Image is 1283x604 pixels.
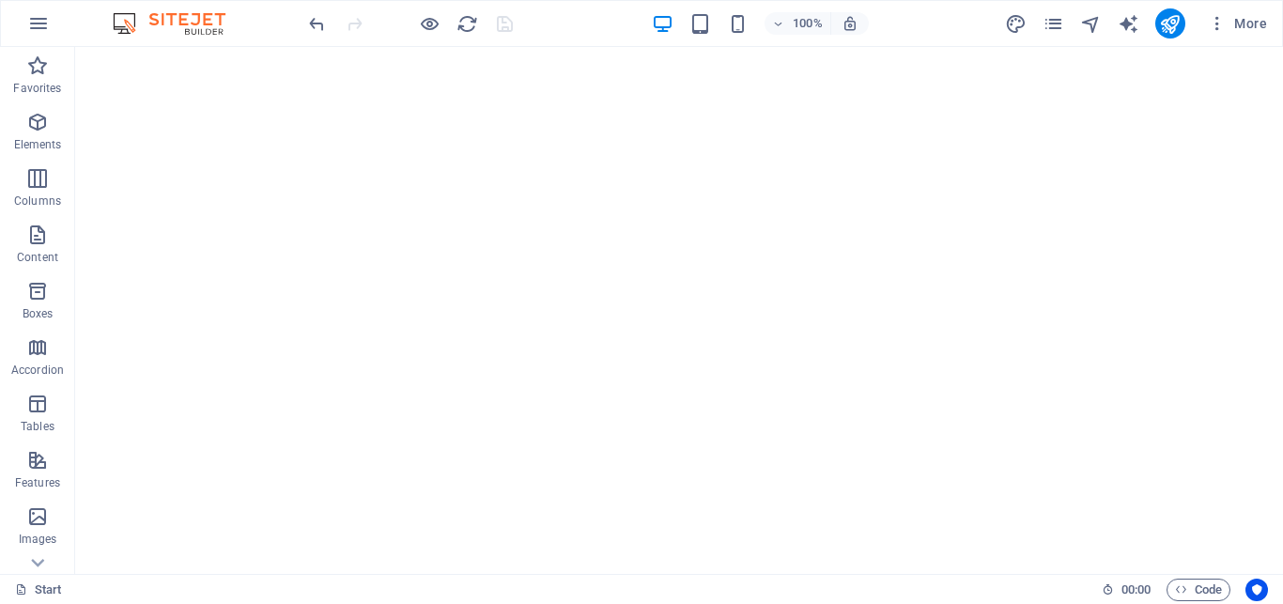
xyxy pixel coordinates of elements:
[793,12,823,35] h6: 100%
[13,81,61,96] p: Favorites
[842,15,858,32] i: On resize automatically adjust zoom level to fit chosen device.
[1208,14,1267,33] span: More
[108,12,249,35] img: Editor Logo
[1080,13,1102,35] i: Navigator
[1118,13,1139,35] i: AI Writer
[1080,12,1103,35] button: navigator
[14,194,61,209] p: Columns
[1167,579,1230,601] button: Code
[1135,582,1137,596] span: :
[14,137,62,152] p: Elements
[1043,13,1064,35] i: Pages (Ctrl+Alt+S)
[1175,579,1222,601] span: Code
[1200,8,1275,39] button: More
[1005,13,1027,35] i: Design (Ctrl+Alt+Y)
[19,532,57,547] p: Images
[15,579,62,601] a: Click to cancel selection. Double-click to open Pages
[1245,579,1268,601] button: Usercentrics
[1121,579,1151,601] span: 00 00
[21,419,54,434] p: Tables
[306,13,328,35] i: Undo: Change gallery images (Ctrl+Z)
[15,475,60,490] p: Features
[765,12,831,35] button: 100%
[1118,12,1140,35] button: text_generator
[11,363,64,378] p: Accordion
[1043,12,1065,35] button: pages
[456,12,478,35] button: reload
[1155,8,1185,39] button: publish
[305,12,328,35] button: undo
[17,250,58,265] p: Content
[1159,13,1181,35] i: Publish
[1005,12,1028,35] button: design
[23,306,54,321] p: Boxes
